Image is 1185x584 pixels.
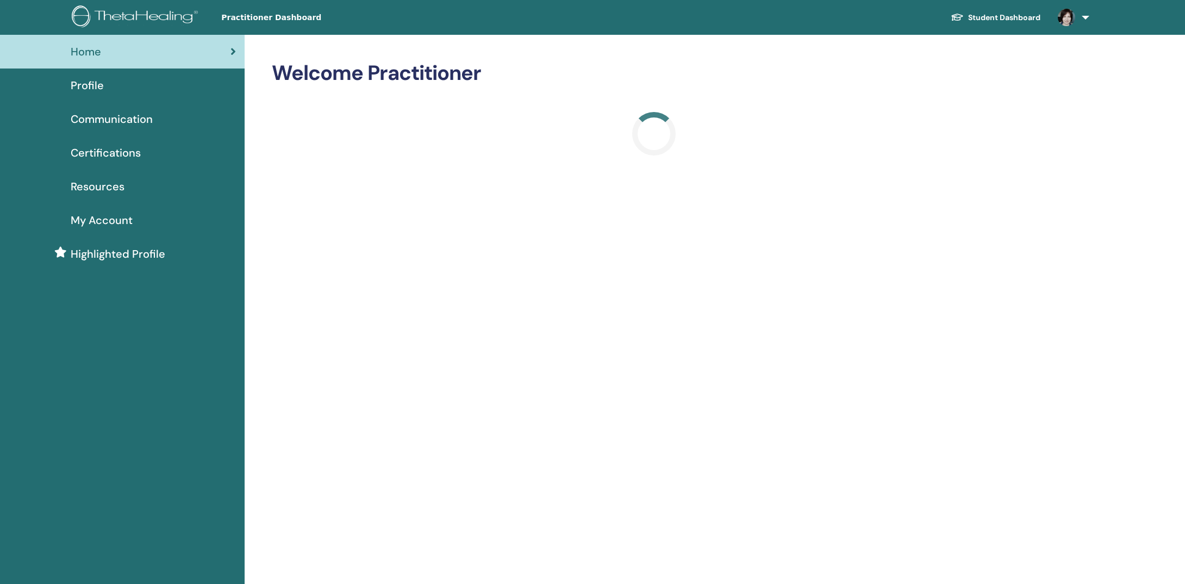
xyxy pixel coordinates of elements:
[71,145,141,161] span: Certifications
[71,178,124,195] span: Resources
[71,111,153,127] span: Communication
[221,12,384,23] span: Practitioner Dashboard
[1058,9,1075,26] img: default.jpg
[272,61,1036,86] h2: Welcome Practitioner
[71,44,101,60] span: Home
[71,246,165,262] span: Highlighted Profile
[942,8,1049,28] a: Student Dashboard
[951,13,964,22] img: graduation-cap-white.svg
[72,5,202,30] img: logo.png
[71,212,133,228] span: My Account
[71,77,104,94] span: Profile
